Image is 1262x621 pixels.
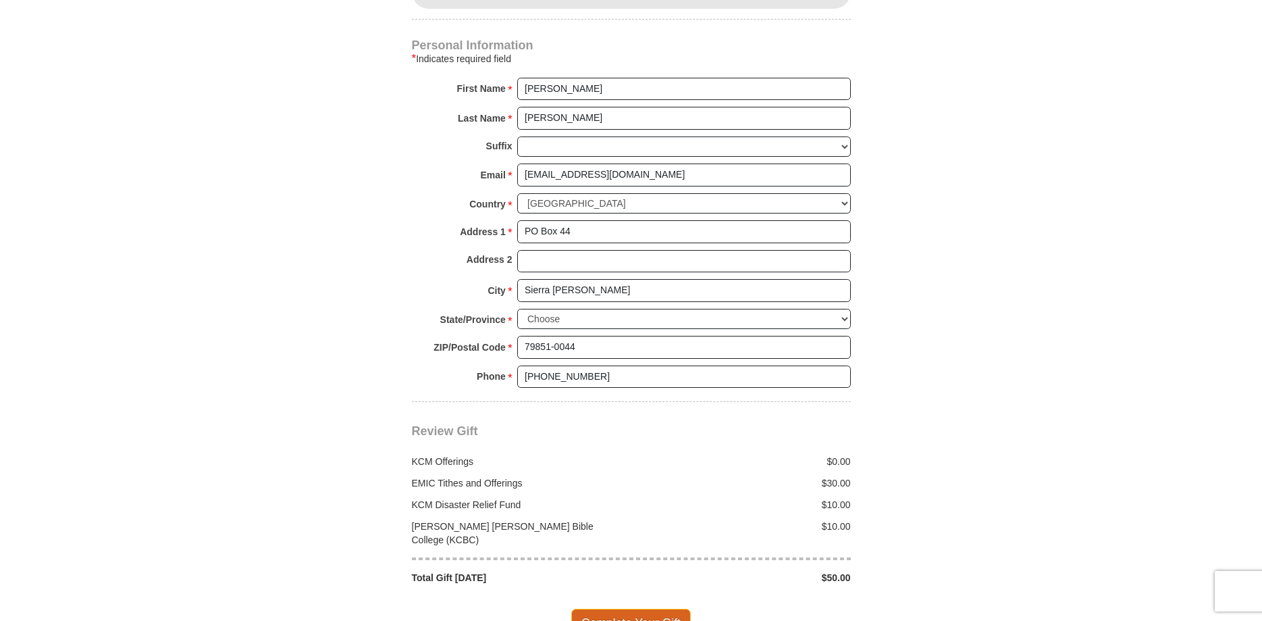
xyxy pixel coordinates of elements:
div: KCM Disaster Relief Fund [404,498,631,512]
strong: Address 1 [460,222,506,241]
div: Total Gift [DATE] [404,571,631,585]
div: $10.00 [631,520,858,547]
strong: Phone [477,367,506,386]
div: $10.00 [631,498,858,512]
strong: Last Name [458,109,506,128]
strong: ZIP/Postal Code [433,338,506,357]
h4: Personal Information [412,40,851,51]
div: [PERSON_NAME] [PERSON_NAME] Bible College (KCBC) [404,520,631,547]
div: $30.00 [631,476,858,490]
div: $0.00 [631,455,858,468]
div: $50.00 [631,571,858,585]
strong: Email [481,166,506,184]
strong: State/Province [440,310,506,329]
div: EMIC Tithes and Offerings [404,476,631,490]
strong: First Name [457,79,506,98]
div: KCM Offerings [404,455,631,468]
strong: Suffix [486,136,512,155]
strong: Address 2 [467,250,512,269]
div: Indicates required field [412,51,851,67]
span: Review Gift [412,424,478,438]
strong: City [488,281,505,300]
strong: Country [469,195,506,214]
